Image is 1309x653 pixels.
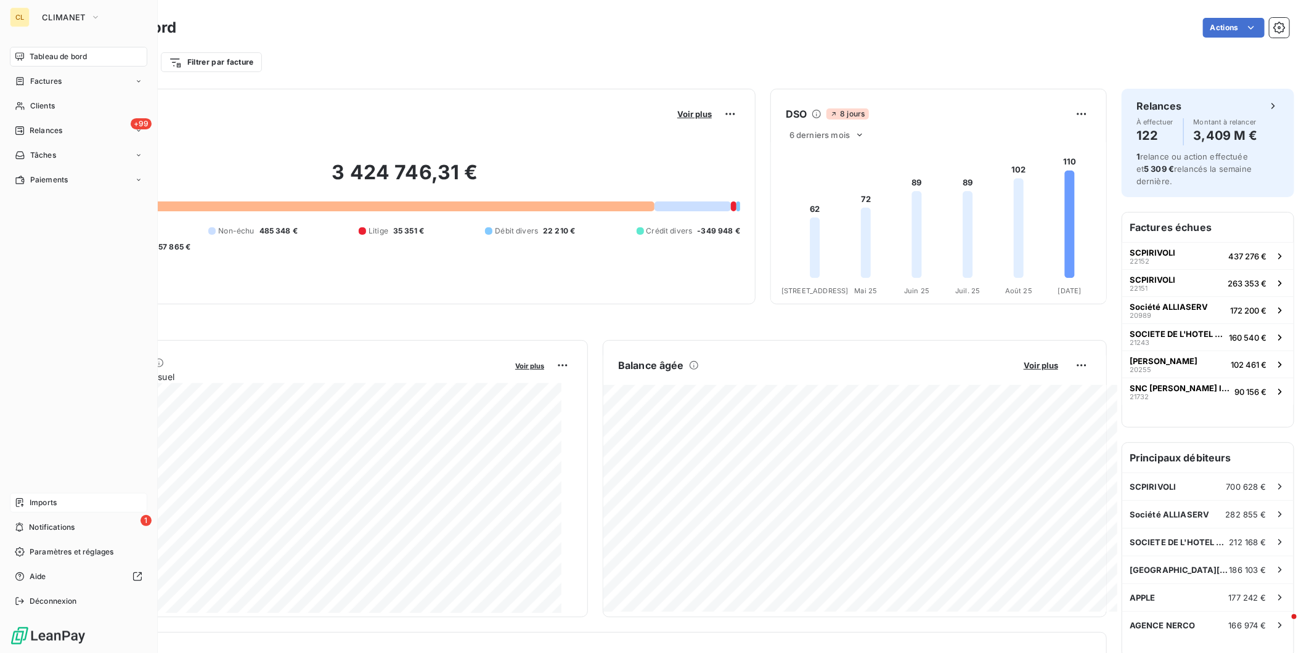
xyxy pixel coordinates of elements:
span: 20989 [1130,312,1151,319]
span: Voir plus [515,362,544,370]
button: Voir plus [674,108,716,120]
tspan: [DATE] [1058,286,1082,295]
span: 22 210 € [543,225,575,237]
button: SNC [PERSON_NAME] INVEST HOTELS2173290 156 € [1122,378,1294,405]
span: SCPIRIVOLI [1130,248,1175,258]
button: Filtrer par facture [161,52,262,72]
button: Actions [1203,18,1265,38]
span: relance ou action effectuée et relancés la semaine dernière. [1136,152,1252,186]
img: Logo LeanPay [10,626,86,646]
span: AGENCE NERCO [1130,620,1196,630]
span: SCPIRIVOLI [1130,482,1176,492]
span: 22151 [1130,285,1148,292]
span: 5 309 € [1144,164,1174,174]
span: Voir plus [677,109,712,119]
span: 20255 [1130,366,1151,373]
span: -349 948 € [697,225,740,237]
button: Voir plus [512,360,548,371]
tspan: Mai 25 [855,286,878,295]
span: 263 353 € [1228,278,1266,288]
span: 700 628 € [1226,482,1266,492]
span: Relances [30,125,62,136]
span: Paramètres et réglages [30,546,113,558]
button: SOCIETE DE L'HOTEL DU LAC21243160 540 € [1122,323,1294,351]
button: [PERSON_NAME]20255102 461 € [1122,351,1294,378]
span: SCPIRIVOLI [1130,275,1175,285]
button: SCPIRIVOLI22151263 353 € [1122,269,1294,296]
span: SNC [PERSON_NAME] INVEST HOTELS [1130,383,1229,393]
h4: 122 [1136,126,1173,145]
span: APPLE [1130,593,1156,602]
iframe: Intercom live chat [1267,611,1297,641]
span: Imports [30,497,57,508]
tspan: Juin 25 [904,286,929,295]
span: -57 865 € [155,241,190,253]
span: Non-échu [218,225,254,237]
span: Aide [30,571,46,582]
span: 21243 [1130,339,1149,346]
span: Clients [30,100,55,112]
button: Société ALLIASERV20989172 200 € [1122,296,1294,323]
span: Débit divers [495,225,538,237]
tspan: Août 25 [1005,286,1032,295]
span: 8 jours [826,108,868,120]
h6: Factures échues [1122,213,1294,242]
h4: 3,409 M € [1194,126,1258,145]
button: Voir plus [1020,360,1062,371]
span: Montant à relancer [1194,118,1258,126]
span: SOCIETE DE L'HOTEL DU LAC [1130,537,1229,547]
span: Crédit divers [646,225,693,237]
span: 22152 [1130,258,1149,265]
span: [GEOGRAPHIC_DATA][PERSON_NAME] INVEST HOTELS [1130,565,1229,575]
span: 21732 [1130,393,1149,400]
span: +99 [131,118,152,129]
tspan: Juil. 25 [955,286,980,295]
span: Chiffre d'affaires mensuel [70,370,507,383]
h6: DSO [786,107,807,121]
span: Factures [30,76,62,87]
h2: 3 424 746,31 € [70,160,740,197]
span: 102 461 € [1231,360,1266,370]
span: SOCIETE DE L'HOTEL DU LAC [1130,329,1224,339]
h6: Balance âgée [618,358,684,373]
span: Paiements [30,174,68,185]
span: Voir plus [1024,360,1058,370]
h6: Principaux débiteurs [1122,443,1294,473]
span: 90 156 € [1234,387,1266,397]
span: Déconnexion [30,596,77,607]
span: Société ALLIASERV [1130,509,1210,519]
span: 35 351 € [393,225,424,237]
span: 6 derniers mois [789,130,850,140]
span: 437 276 € [1228,251,1266,261]
span: Litige [369,225,388,237]
tspan: [STREET_ADDRESS] [781,286,848,295]
span: Notifications [29,522,75,533]
span: 186 103 € [1229,565,1266,575]
span: Tâches [30,150,56,161]
span: [PERSON_NAME] [1130,356,1197,366]
span: À effectuer [1136,118,1173,126]
div: CL [10,7,30,27]
button: SCPIRIVOLI22152437 276 € [1122,242,1294,269]
span: 177 242 € [1229,593,1266,602]
span: 1 [1136,152,1140,161]
span: 166 974 € [1229,620,1266,630]
a: Aide [10,567,147,586]
span: CLIMANET [42,12,86,22]
span: Tableau de bord [30,51,87,62]
span: Société ALLIASERV [1130,302,1208,312]
span: 172 200 € [1230,306,1266,315]
span: 1 [141,515,152,526]
span: 212 168 € [1229,537,1266,547]
span: 282 855 € [1226,509,1266,519]
span: 485 348 € [259,225,298,237]
h6: Relances [1136,99,1181,113]
span: 160 540 € [1229,333,1266,343]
